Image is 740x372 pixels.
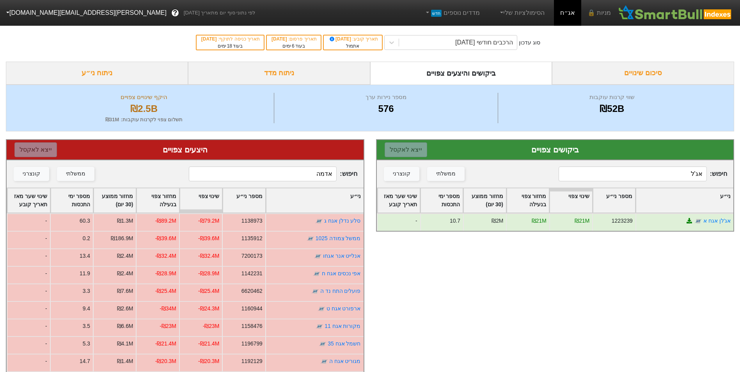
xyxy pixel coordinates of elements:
div: -₪20.3M [198,357,219,365]
a: פועלים התח נד ה [320,288,361,294]
div: -₪28.9M [155,269,176,278]
div: Toggle SortBy [593,188,635,213]
div: 1158476 [241,322,263,330]
div: 60.3 [80,217,90,225]
div: 3.3 [83,287,90,295]
div: קונצרני [393,170,410,178]
div: Toggle SortBy [463,188,506,213]
a: אג'לן אגח א [703,218,731,224]
img: tase link [318,305,325,313]
a: מדדים נוספיםחדש [421,5,483,21]
div: 14.7 [80,357,90,365]
img: tase link [316,322,323,330]
a: ארפורט אגח ט [327,305,361,312]
div: היצעים צפויים [14,144,356,156]
span: חיפוש : [559,167,727,181]
div: Toggle SortBy [137,188,179,213]
div: 1196799 [241,340,263,348]
a: הסימולציות שלי [495,5,548,21]
div: הרכבים חודשי [DATE] [455,38,513,47]
div: 1138973 [241,217,263,225]
div: 1142231 [241,269,263,278]
div: -₪25.4M [198,287,219,295]
div: -₪39.6M [155,234,176,243]
div: היקף שינויים צפויים [16,93,272,102]
div: 1135912 [241,234,263,243]
img: tase link [315,217,323,225]
span: חדש [431,10,442,17]
div: תאריך כניסה לתוקף : [201,35,260,43]
div: 13.4 [80,252,90,260]
div: - [7,248,50,266]
span: [DATE] [272,36,288,42]
button: ייצא לאקסל [14,142,57,157]
div: - [7,231,50,248]
div: -₪32.4M [155,252,176,260]
div: - [377,213,420,231]
div: 7200173 [241,252,263,260]
a: אפי נכסים אגח ח [322,270,361,276]
div: 1192129 [241,357,263,365]
img: tase link [320,358,328,365]
input: 450 רשומות... [189,167,337,181]
span: אתמול [346,43,359,49]
input: 126 רשומות... [559,167,706,181]
a: סלע נדלן אגח ג [324,218,361,224]
span: [DATE] [201,36,218,42]
div: -₪21.4M [198,340,219,348]
div: ₪6.6M [117,322,133,330]
div: Toggle SortBy [421,188,463,213]
div: - [7,213,50,231]
div: - [7,301,50,319]
button: ייצא לאקסל [385,142,427,157]
div: תאריך פרסום : [271,35,317,43]
img: tase link [311,287,319,295]
div: 576 [276,102,495,116]
div: 10.7 [449,217,460,225]
div: -₪23M [160,322,176,330]
div: ₪2.6M [117,305,133,313]
div: -₪39.6M [198,234,219,243]
div: ניתוח ני״ע [6,62,188,85]
div: 6620462 [241,287,263,295]
div: -₪34M [160,305,176,313]
div: Toggle SortBy [180,188,222,213]
div: -₪24.3M [198,305,219,313]
div: Toggle SortBy [94,188,136,213]
div: ₪2.4M [117,269,133,278]
div: Toggle SortBy [223,188,265,213]
div: - [7,283,50,301]
button: ממשלתי [427,167,465,181]
a: ממשל צמודה 1025 [316,235,361,241]
div: מספר ניירות ערך [276,93,495,102]
div: Toggle SortBy [266,188,364,213]
div: - [7,266,50,283]
div: ניתוח מדד [188,62,370,85]
div: -₪25.4M [155,287,176,295]
img: tase link [319,340,327,348]
div: ממשלתי [436,170,456,178]
div: ביקושים והיצעים צפויים [370,62,552,85]
span: 18 [227,43,232,49]
button: קונצרני [14,167,49,181]
div: ₪186.9M [111,234,133,243]
div: -₪20.3M [155,357,176,365]
div: -₪23M [203,322,220,330]
div: ₪2.5B [16,102,272,116]
div: 0.2 [83,234,90,243]
div: ₪4.1M [117,340,133,348]
div: ₪7.6M [117,287,133,295]
div: Toggle SortBy [7,188,50,213]
div: בעוד ימים [201,43,260,50]
div: ממשלתי [66,170,85,178]
div: 1223239 [611,217,632,225]
div: ₪1.4M [117,357,133,365]
div: ₪21M [575,217,589,225]
div: סיכום שינויים [552,62,734,85]
div: - [7,354,50,371]
div: - [7,319,50,336]
img: SmartBull [617,5,734,21]
img: tase link [694,217,702,225]
div: סוג עדכון [519,39,540,47]
div: ₪2.4M [117,252,133,260]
